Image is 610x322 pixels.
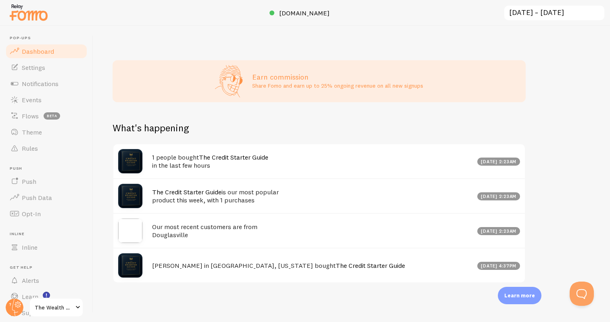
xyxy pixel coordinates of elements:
[22,80,58,88] span: Notifications
[570,282,594,306] iframe: Help Scout Beacon - Open
[22,210,41,218] span: Opt-In
[43,292,50,299] svg: <p>Watch New Feature Tutorials!</p>
[22,128,42,136] span: Theme
[22,194,52,202] span: Push Data
[8,2,49,23] img: fomo-relay-logo-orange.svg
[113,122,189,134] h2: What's happening
[5,206,88,222] a: Opt-In
[22,276,39,284] span: Alerts
[44,112,60,120] span: beta
[152,223,472,239] h4: Our most recent customers are from Douglasville
[5,189,88,206] a: Push Data
[152,153,472,170] h4: 1 people bought in the last few hours
[22,243,38,251] span: Inline
[10,265,88,270] span: Get Help
[5,288,88,305] a: Learn
[5,76,88,92] a: Notifications
[10,166,88,171] span: Push
[336,261,405,269] a: The Credit Starter Guide
[5,59,88,76] a: Settings
[22,63,45,72] span: Settings
[5,124,88,140] a: Theme
[498,287,541,304] div: Learn more
[477,262,520,270] div: [DATE] 4:37pm
[199,153,268,161] a: The Credit Starter Guide
[5,43,88,59] a: Dashboard
[22,112,39,120] span: Flows
[152,188,221,196] a: The Credit Starter Guide
[477,192,520,200] div: [DATE] 2:23am
[477,227,520,235] div: [DATE] 2:23am
[22,144,38,152] span: Rules
[5,272,88,288] a: Alerts
[5,92,88,108] a: Events
[10,36,88,41] span: Pop-ups
[35,303,73,312] span: The Wealth Association
[5,140,88,156] a: Rules
[252,72,423,82] h3: Earn commission
[22,177,36,185] span: Push
[10,232,88,237] span: Inline
[504,292,535,299] p: Learn more
[29,298,84,317] a: The Wealth Association
[5,173,88,189] a: Push
[22,47,54,55] span: Dashboard
[5,108,88,124] a: Flows beta
[5,239,88,255] a: Inline
[252,82,423,90] p: Share Fomo and earn up to 25% ongoing revenue on all new signups
[22,293,38,301] span: Learn
[477,158,520,166] div: [DATE] 2:23am
[22,96,42,104] span: Events
[152,188,472,204] h4: is our most popular product this week, with 1 purchases
[152,261,472,270] h4: [PERSON_NAME] in [GEOGRAPHIC_DATA], [US_STATE] bought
